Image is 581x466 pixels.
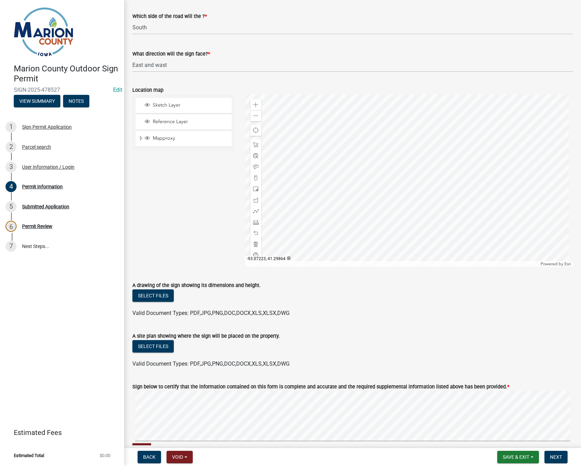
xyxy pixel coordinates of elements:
[6,121,17,132] div: 1
[539,261,573,267] div: Powered by
[100,453,110,458] span: $0.00
[132,52,210,57] label: What direction will the sign face?
[151,135,229,141] span: Mapproxy
[550,454,562,460] span: Next
[135,96,232,149] ul: Layer List
[132,310,290,316] span: Valid Document Types: PDF,JPG,PNG,DOC,DOCX,XLS,XLSX,DWG
[22,125,72,129] div: Sign Permit Application
[132,289,174,302] button: Select files
[136,115,232,130] li: Reference Layer
[132,283,261,288] label: A drawing of the sign showing its dimensions and height.
[136,98,232,113] li: Sketch Layer
[132,443,151,455] button: Clear
[113,87,122,93] wm-modal-confirm: Edit Application Number
[63,99,89,104] wm-modal-confirm: Notes
[138,451,161,463] button: Back
[172,454,183,460] span: Void
[143,119,229,126] div: Reference Layer
[22,145,51,149] div: Parcel search
[22,184,63,189] div: Permit Information
[250,110,261,121] div: Zoom out
[22,165,74,169] div: User Information / Login
[151,102,229,108] span: Sketch Layer
[63,95,89,107] button: Notes
[6,181,17,192] div: 4
[132,14,207,19] label: Which side of the road will the ?
[564,261,571,266] a: Esri
[6,426,113,439] a: Estimated Fees
[113,87,122,93] a: Edit
[167,451,193,463] button: Void
[250,99,261,110] div: Zoom in
[6,201,17,212] div: 5
[14,95,60,107] button: View Summary
[6,161,17,172] div: 3
[544,451,568,463] button: Next
[497,451,539,463] button: Save & Exit
[250,125,261,136] div: Find my location
[14,453,44,458] span: Estimated Total
[143,135,229,142] div: Mapproxy
[132,360,290,367] span: Valid Document Types: PDF,JPG,PNG,DOC,DOCX,XLS,XLSX,DWG
[136,131,232,147] li: Mapproxy
[143,102,229,109] div: Sketch Layer
[6,241,17,252] div: 7
[14,64,119,84] h4: Marion County Outdoor Sign Permit
[14,7,73,57] img: Marion County, Iowa
[6,141,17,152] div: 2
[138,135,143,142] span: Expand
[22,224,52,229] div: Permit Review
[143,454,156,460] span: Back
[503,454,529,460] span: Save & Exit
[6,221,17,232] div: 6
[132,88,163,93] label: Location map
[151,119,229,125] span: Reference Layer
[22,204,69,209] div: Submitted Application
[132,340,174,353] button: Select files
[14,87,110,93] span: SIGN-2025-478527
[132,334,280,339] label: A site plan showing where the sign will be placed on the property.
[132,385,509,389] label: Sign below to certify that the information contained on this form is complete and accurate and th...
[14,99,60,104] wm-modal-confirm: Summary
